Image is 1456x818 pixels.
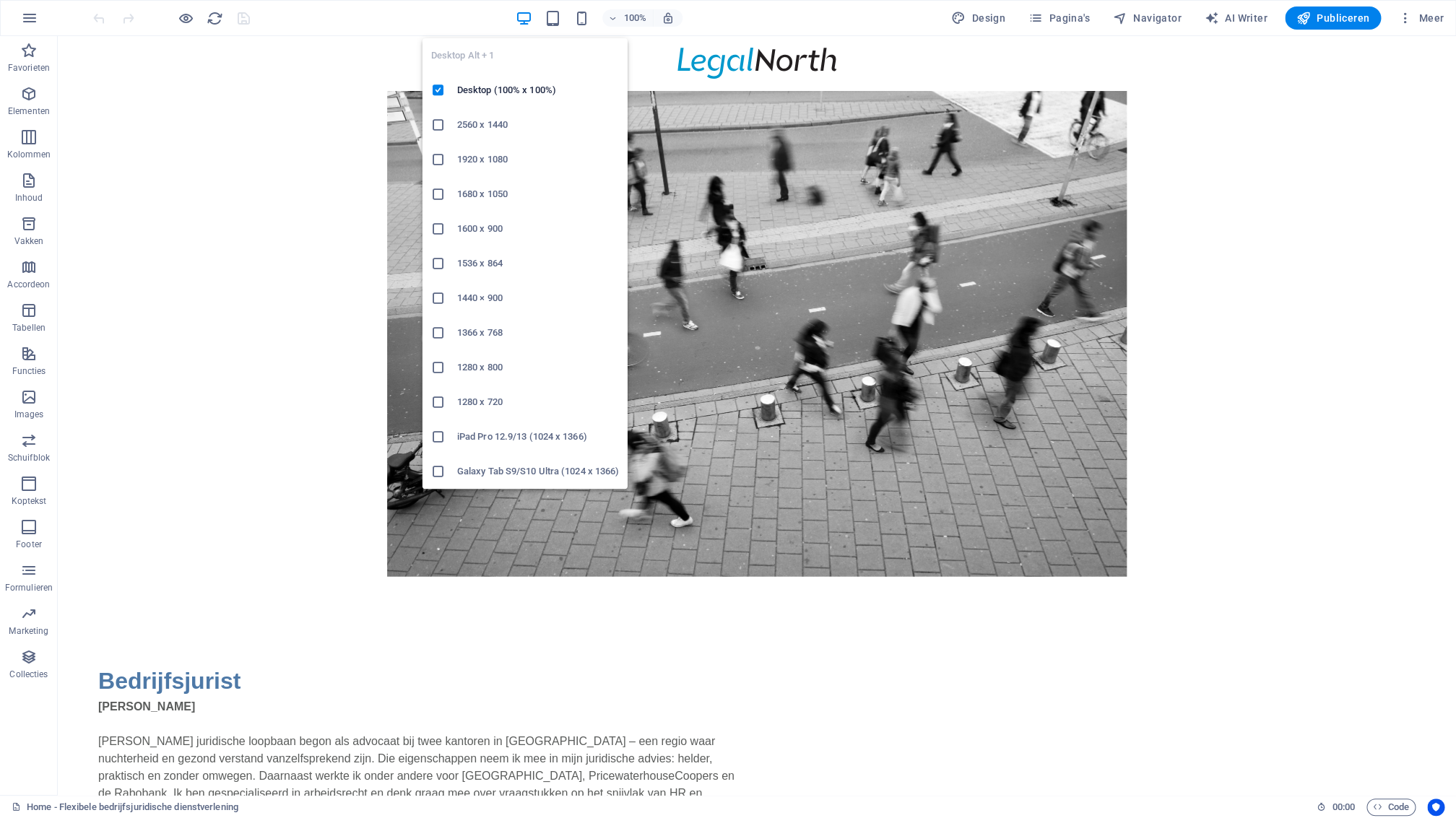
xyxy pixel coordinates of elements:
h6: 1536 x 864 [457,255,619,272]
a: Klik om selectie op te heffen, dubbelklik om Pagina's te open [12,799,238,816]
span: Meer [1398,11,1444,25]
h6: Sessietijd [1317,799,1355,816]
p: Schuifblok [8,452,50,464]
h6: 1920 x 1080 [457,151,619,168]
h6: 1600 x 900 [457,220,619,238]
h6: 100% [624,9,647,27]
h6: Galaxy Tab S9/S10 Ultra (1024 x 1366) [457,463,619,480]
button: Meer [1392,6,1449,30]
button: reload [206,9,223,27]
span: Navigator [1113,11,1182,25]
button: Pagina's [1023,6,1096,30]
h6: 1280 x 720 [457,393,619,411]
p: Tabellen [12,322,45,334]
p: Accordeon [7,279,50,290]
button: Design [945,6,1011,30]
p: Inhoud [15,192,43,204]
button: Code [1366,799,1416,816]
h6: 1680 x 1050 [457,186,619,203]
span: Code [1373,799,1409,816]
p: Elementen [8,105,50,117]
h6: 1440 × 900 [457,290,619,307]
button: Navigator [1107,6,1187,30]
span: AI Writer [1205,11,1267,25]
button: 100% [602,9,654,27]
p: Functies [12,365,46,377]
h6: 1280 x 800 [457,359,619,376]
span: Pagina's [1028,11,1090,25]
span: Design [951,11,1005,25]
button: Publiceren [1285,6,1381,30]
span: 00 00 [1332,799,1354,816]
span: : [1342,801,1344,812]
button: AI Writer [1199,6,1273,30]
p: Kolommen [7,149,51,160]
span: Publiceren [1296,11,1369,25]
p: Footer [16,539,42,550]
button: Klik hier om de voorbeeldmodus te verlaten en verder te gaan met bewerken [177,9,194,27]
p: Koptekst [12,495,47,507]
p: Favorieten [8,62,50,74]
h6: iPad Pro 12.9/13 (1024 x 1366) [457,428,619,445]
p: Images [14,409,44,420]
div: Design (Ctrl+Alt+Y) [945,6,1011,30]
i: Pagina opnieuw laden [207,10,223,27]
i: Stel bij het wijzigen van de grootte van de weergegeven website automatisch het juist zoomniveau ... [662,12,675,25]
p: Marketing [9,625,48,637]
h6: 2560 x 1440 [457,116,619,134]
p: Formulieren [5,582,53,593]
p: Vakken [14,235,44,247]
h6: Desktop (100% x 100%) [457,82,619,99]
button: Usercentrics [1427,799,1444,816]
h6: 1366 x 768 [457,324,619,341]
p: Collecties [9,669,48,680]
